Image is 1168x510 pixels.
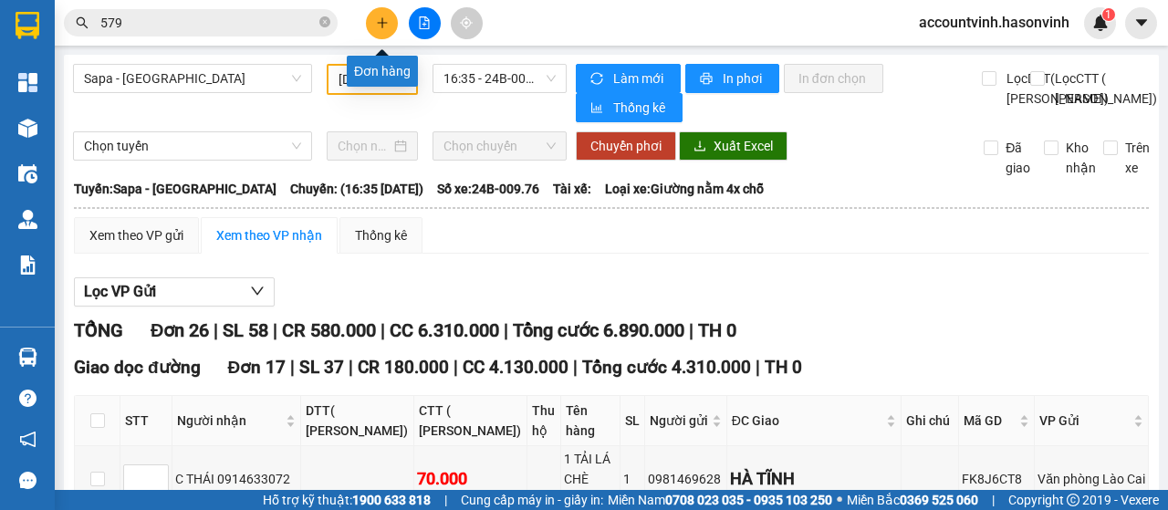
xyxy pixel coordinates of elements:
span: | [504,319,508,341]
span: Đã giao [998,138,1038,178]
button: bar-chartThống kê [576,93,683,122]
img: solution-icon [18,255,37,275]
span: 16:35 - 24B-009.76 [443,65,555,92]
th: SL [620,396,645,446]
div: Thống kê [355,225,407,245]
span: copyright [1067,494,1079,506]
span: Miền Nam [608,490,832,510]
span: plus [376,16,389,29]
span: accountvinh.hasonvinh [904,11,1084,34]
button: printerIn phơi [685,64,779,93]
span: down [250,284,265,298]
span: TỔNG [74,319,123,341]
span: question-circle [19,390,36,407]
button: Lọc VP Gửi [74,277,275,307]
div: 1 TẢI LÁ CHÈ KHÔ [564,449,617,509]
img: logo-vxr [16,12,39,39]
span: Đơn 26 [151,319,209,341]
span: Người gửi [650,411,708,431]
span: CR 580.000 [282,319,376,341]
span: TH 0 [765,357,802,378]
span: | [290,357,295,378]
div: 70.000 [417,466,524,492]
span: Trên xe [1118,138,1157,178]
span: | [273,319,277,341]
span: Loại xe: Giường nằm 4x chỗ [605,179,764,199]
button: aim [451,7,483,39]
button: caret-down [1125,7,1157,39]
span: Số xe: 24B-009.76 [437,179,539,199]
button: downloadXuất Excel [679,131,787,161]
span: SL 58 [223,319,268,341]
span: Chọn chuyến [443,132,555,160]
div: Văn phòng Lào Cai [1038,469,1145,489]
th: Thu hộ [527,396,561,446]
span: Chọn tuyến [84,132,301,160]
span: Lọc CTT ( [PERSON_NAME]) [1048,68,1160,109]
span: search [76,16,89,29]
span: | [756,357,760,378]
th: CTT ( [PERSON_NAME]) [414,396,527,446]
strong: 0369 525 060 [900,493,978,507]
button: file-add [409,7,441,39]
span: | [689,319,693,341]
span: download [693,140,706,154]
img: dashboard-icon [18,73,37,92]
span: Lọc DTT( [PERSON_NAME]) [999,68,1111,109]
span: message [19,472,36,489]
span: Giao dọc đường [74,357,201,378]
div: 0981469628 [648,469,724,489]
div: Xem theo VP gửi [89,225,183,245]
span: Mã GD [964,411,1016,431]
span: Tài xế: [553,179,591,199]
img: warehouse-icon [18,348,37,367]
span: | [349,357,353,378]
span: Miền Bắc [847,490,978,510]
span: Đơn 17 [228,357,287,378]
img: warehouse-icon [18,210,37,229]
img: warehouse-icon [18,119,37,138]
span: In phơi [723,68,765,88]
span: 1 [1105,8,1111,21]
span: Hỗ trợ kỹ thuật: [263,490,431,510]
span: CC 6.310.000 [390,319,499,341]
button: In đơn chọn [784,64,883,93]
input: Tìm tên, số ĐT hoặc mã đơn [100,13,316,33]
span: Xuất Excel [714,136,773,156]
div: FK8J6CT8 [962,469,1031,489]
span: | [214,319,218,341]
span: ⚪️ [837,496,842,504]
div: 1 [623,469,641,489]
span: Kho nhận [1058,138,1103,178]
span: close-circle [319,16,330,27]
sup: 1 [1102,8,1115,21]
span: notification [19,431,36,448]
th: Ghi chú [902,396,959,446]
span: Thống kê [613,98,668,118]
button: plus [366,7,398,39]
span: printer [700,72,715,87]
span: sync [590,72,606,87]
span: Làm mới [613,68,666,88]
span: | [454,357,458,378]
div: C THÁI 0914633072 [175,469,297,489]
input: Chọn ngày [338,136,391,156]
div: Xem theo VP nhận [216,225,322,245]
span: Người nhận [177,411,282,431]
span: Chuyến: (16:35 [DATE]) [290,179,423,199]
span: aim [460,16,473,29]
th: Tên hàng [561,396,620,446]
button: syncLàm mới [576,64,681,93]
span: CC 4.130.000 [463,357,568,378]
span: | [444,490,447,510]
span: caret-down [1133,15,1150,31]
span: Tổng cước 4.310.000 [582,357,751,378]
span: bar-chart [590,101,606,116]
span: | [992,490,995,510]
span: Lọc VP Gửi [84,280,156,303]
span: TH 0 [698,319,736,341]
strong: 1900 633 818 [352,493,431,507]
span: SL 37 [299,357,344,378]
div: Đơn hàng [347,56,418,87]
span: | [381,319,385,341]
